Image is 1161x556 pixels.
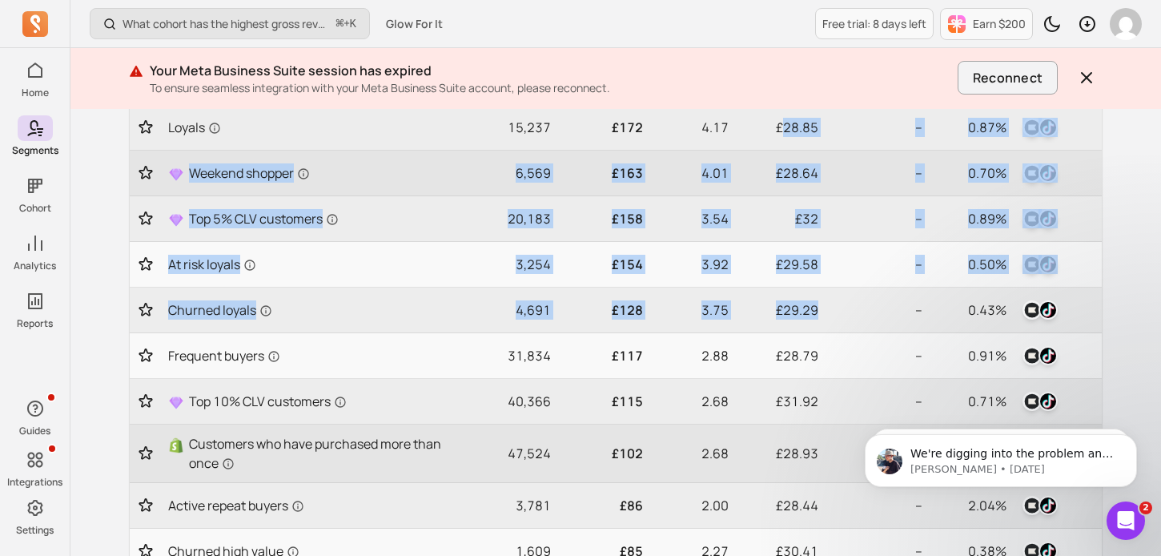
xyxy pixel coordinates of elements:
img: klaviyo [1022,118,1042,137]
button: Toggle favorite [136,302,155,318]
p: Guides [19,425,50,437]
p: £163 [564,163,643,183]
p: Segments [12,144,58,157]
p: -- [831,209,922,228]
p: 3.54 [656,209,729,228]
a: Active repeat buyers [168,496,447,515]
button: Toggle dark mode [1036,8,1068,40]
p: Cohort [19,202,51,215]
img: avatar [1110,8,1142,40]
button: Earn $200 [940,8,1033,40]
p: 0.87% [935,118,1006,137]
p: Your Meta Business Suite session has expired [150,61,951,80]
button: klaviyotiktok [1019,343,1061,369]
a: Free trial: 8 days left [815,8,934,39]
img: klaviyo [1022,392,1042,411]
p: £102 [564,444,643,463]
span: Glow For It [386,16,443,32]
p: £115 [564,392,643,411]
p: £117 [564,346,643,365]
p: £28.85 [741,118,818,137]
iframe: Intercom notifications message [841,401,1161,513]
button: Toggle favorite [136,498,155,514]
p: £172 [564,118,643,137]
p: 3.92 [656,255,729,274]
p: 4.17 [656,118,729,137]
p: 47,524 [460,444,551,463]
iframe: Intercom live chat [1107,502,1145,540]
span: Active repeat buyers [168,496,304,515]
span: 2 [1139,502,1152,514]
p: 6,569 [460,163,551,183]
p: 4,691 [460,300,551,320]
button: Glow For It [376,10,452,38]
span: Weekend shopper [189,163,310,183]
button: klaviyotiktok [1019,160,1061,186]
img: klaviyo [1022,346,1042,365]
p: 2.88 [656,346,729,365]
p: What cohort has the highest gross revenue over time? [123,16,330,32]
p: Home [22,87,49,99]
button: Guides [18,393,53,441]
span: Churned loyals [168,300,272,320]
img: tiktok [1038,209,1058,228]
img: klaviyo [1022,255,1042,274]
p: £32 [741,209,818,228]
span: + [336,15,356,32]
a: Loyals [168,118,447,137]
button: Toggle favorite [136,119,155,135]
p: £28.93 [741,444,818,463]
p: £154 [564,255,643,274]
p: 0.71% [935,392,1006,411]
img: tiktok [1038,346,1058,365]
p: -- [831,444,922,463]
kbd: ⌘ [335,14,344,34]
span: Customers who have purchased more than once [189,434,447,473]
p: £128 [564,300,643,320]
img: tiktok [1038,300,1058,320]
p: Earn $200 [973,16,1026,32]
p: Settings [16,524,54,537]
button: Toggle favorite [136,445,155,461]
a: Top 10% CLV customers [168,392,447,411]
img: tiktok [1038,392,1058,411]
a: Frequent buyers [168,346,447,365]
p: 0.70% [935,163,1006,183]
button: klaviyotiktok [1019,206,1061,232]
a: ShopifyCustomers who have purchased more than once [168,434,447,473]
p: 20,183 [460,209,551,228]
img: Shopify [168,437,184,453]
button: Toggle favorite [136,393,155,409]
p: 3,781 [460,496,551,515]
p: 3,254 [460,255,551,274]
span: Frequent buyers [168,346,280,365]
a: Top 5% CLV customers [168,209,447,228]
button: klaviyotiktok [1019,252,1061,277]
span: Top 5% CLV customers [189,209,339,228]
p: £31.92 [741,392,818,411]
button: Toggle favorite [136,211,155,227]
p: -- [831,300,922,320]
span: At risk loyals [168,255,256,274]
button: klaviyotiktok [1019,389,1061,414]
button: Reconnect [958,61,1058,95]
a: Weekend shopper [168,163,447,183]
p: Reports [17,317,53,330]
p: Analytics [14,260,56,272]
p: 15,237 [460,118,551,137]
img: klaviyo [1022,300,1042,320]
p: £158 [564,209,643,228]
p: £29.29 [741,300,818,320]
p: -- [831,255,922,274]
p: 2.68 [656,444,729,463]
p: 2.68 [656,392,729,411]
img: tiktok [1038,255,1058,274]
p: £28.64 [741,163,818,183]
p: 0.89% [935,209,1006,228]
p: 0.50% [935,255,1006,274]
p: -- [831,346,922,365]
img: klaviyo [1022,163,1042,183]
